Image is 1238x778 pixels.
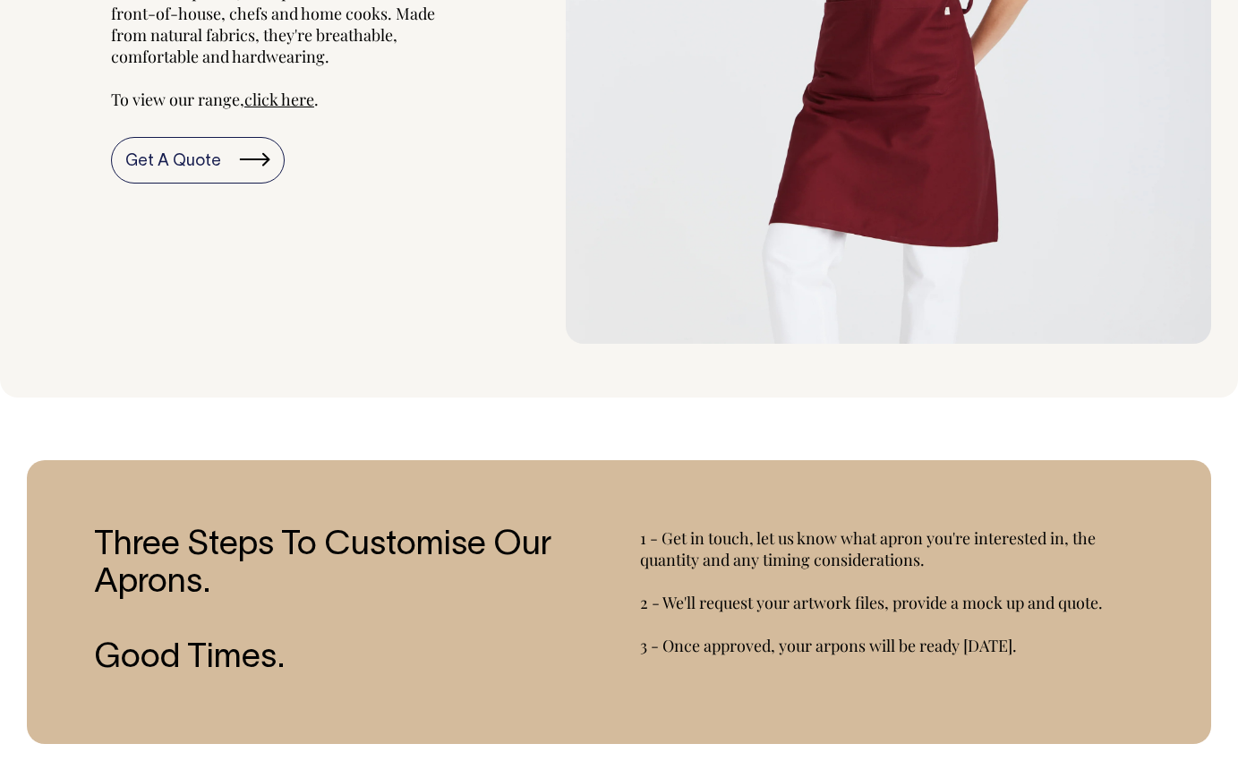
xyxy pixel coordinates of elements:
h4: Three Steps To Customise Our Aprons. Good Times. [94,527,584,677]
a: click here [244,89,314,110]
p: 1 - Get in touch, let us know what apron you're interested in, the quantity and any timing consid... [640,527,1144,656]
a: Get A Quote [111,137,285,184]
